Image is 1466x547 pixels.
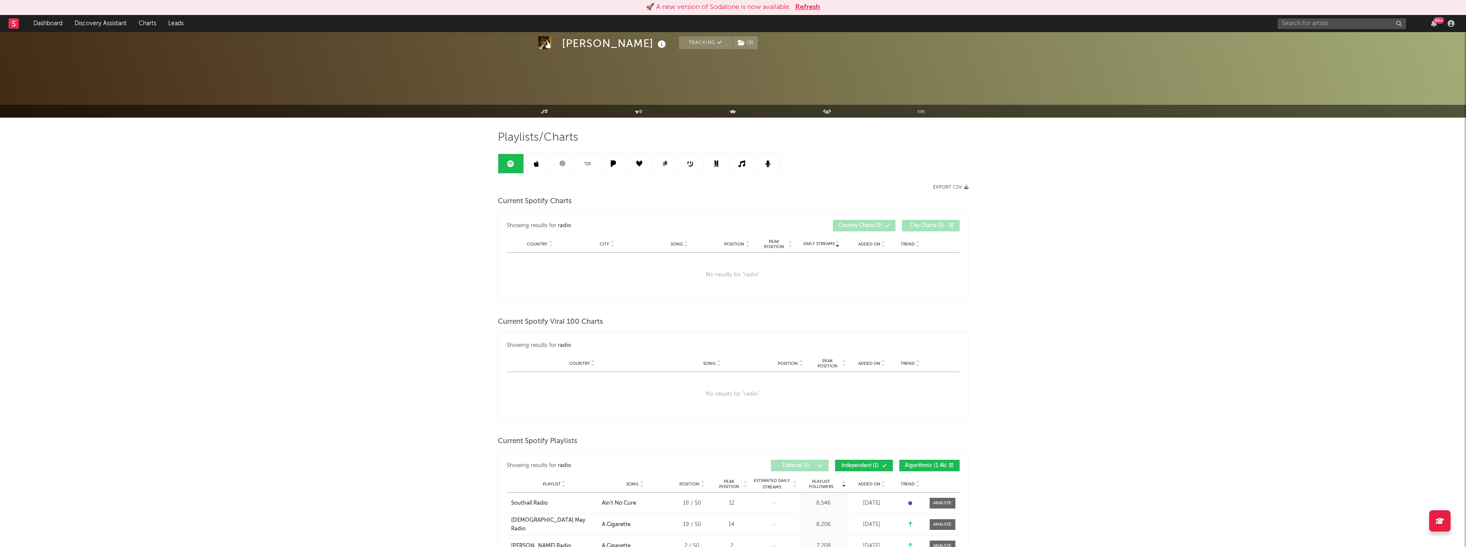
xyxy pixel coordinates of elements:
span: Estimated Daily Streams [752,478,792,491]
div: radio [558,340,571,351]
span: Daily Streams [803,241,835,247]
span: Song [703,361,716,366]
a: Charts [133,15,162,32]
div: A Cigarette [602,520,630,529]
button: Export CSV [933,185,969,190]
span: Current Spotify Playlists [498,436,577,446]
button: Refresh [795,2,820,12]
a: Discovery Assistant [68,15,133,32]
span: City Charts ( 0 ) [907,223,947,228]
button: 99+ [1431,20,1437,27]
span: Position [679,482,699,487]
span: Current Spotify Charts [498,196,572,207]
div: [DATE] [850,520,893,529]
span: Playlists/Charts [498,133,578,143]
a: Leads [162,15,190,32]
div: radio [558,461,571,471]
span: Country [569,361,590,366]
span: Song [671,242,683,247]
button: City Charts(0) [902,220,960,231]
a: [DEMOGRAPHIC_DATA] May Radio [511,516,598,533]
div: [PERSON_NAME] [562,36,668,50]
span: Position [724,242,744,247]
div: 18 / 50 [673,499,711,508]
span: Added On [858,361,880,366]
div: Showing results for [507,220,733,231]
span: Position [778,361,798,366]
div: Ain't No Cure [602,499,636,508]
div: Southall Radio [511,499,548,508]
span: Trend [901,242,915,247]
input: Search for artists [1278,18,1406,29]
div: 🚀 A new version of Sodatone is now available. [646,2,791,12]
span: Added On [858,482,880,487]
span: Peak Position [716,479,743,489]
div: Showing results for [507,460,733,471]
button: Independent(1) [835,460,893,471]
button: Country Charts(0) [833,220,895,231]
span: Peak Position [814,358,841,369]
button: Tracking [679,36,732,49]
div: 99 + [1433,17,1444,24]
span: Song [626,482,639,487]
div: Showing results for [507,340,733,351]
span: Country Charts ( 0 ) [839,223,883,228]
button: Algorithmic(1.4k) [899,460,960,471]
span: ( 3 ) [732,36,758,49]
span: Country [527,242,547,247]
span: Current Spotify Viral 100 Charts [498,317,603,327]
div: 12 [716,499,748,508]
div: No results for " radio ". [507,372,960,417]
span: Added On [858,242,880,247]
span: Independent ( 1 ) [841,463,880,468]
a: Dashboard [27,15,68,32]
span: City [600,242,609,247]
div: 19 / 50 [673,520,711,529]
div: [DATE] [850,499,893,508]
span: Algorithmic ( 1.4k ) [905,463,947,468]
div: 8,546 [801,499,846,508]
span: Trend [901,482,915,487]
span: Playlist [543,482,561,487]
span: Peak Position [761,239,788,249]
span: Playlist Followers [801,479,841,489]
div: No results for " radio ". [507,253,960,297]
div: 14 [716,520,748,529]
button: Editorial(0) [771,460,829,471]
span: Editorial ( 0 ) [776,463,816,468]
div: radio [558,221,571,231]
div: 8,206 [801,520,846,529]
a: Southall Radio [511,499,598,508]
button: (3) [733,36,758,49]
span: Trend [901,361,915,366]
